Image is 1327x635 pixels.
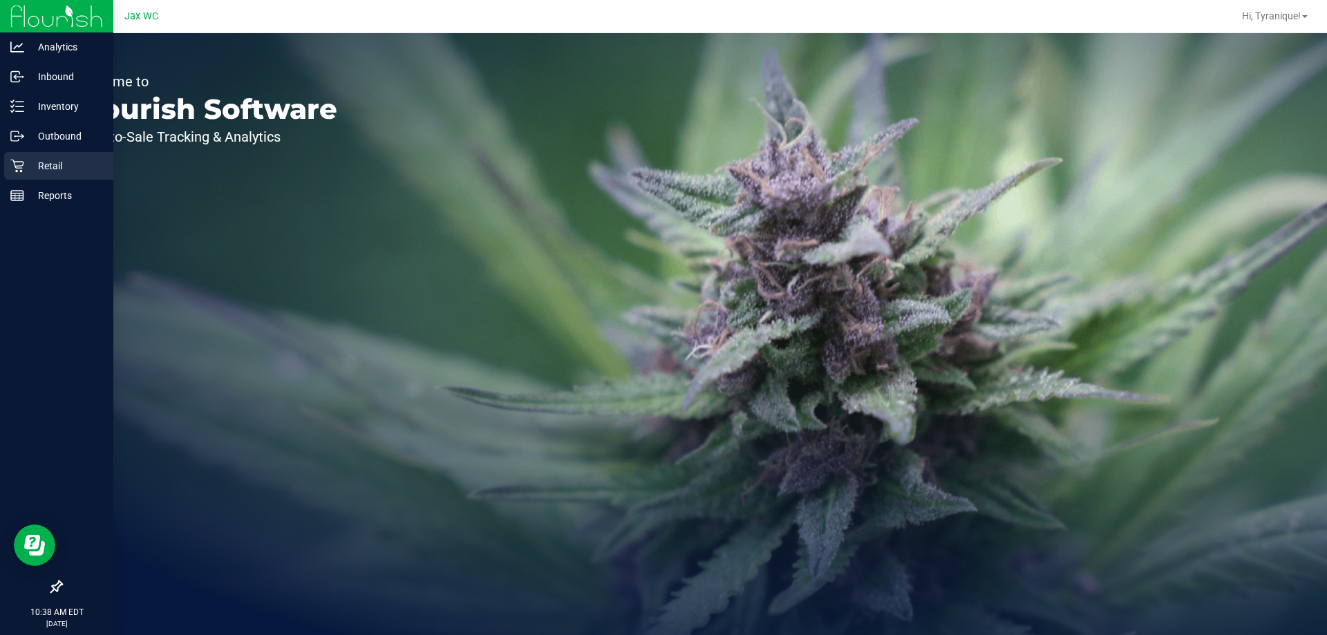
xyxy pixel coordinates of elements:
[6,606,107,618] p: 10:38 AM EDT
[24,68,107,85] p: Inbound
[24,98,107,115] p: Inventory
[10,159,24,173] inline-svg: Retail
[24,158,107,174] p: Retail
[10,189,24,202] inline-svg: Reports
[75,95,337,123] p: Flourish Software
[24,39,107,55] p: Analytics
[10,129,24,143] inline-svg: Outbound
[24,187,107,204] p: Reports
[75,130,337,144] p: Seed-to-Sale Tracking & Analytics
[14,524,55,566] iframe: Resource center
[6,618,107,629] p: [DATE]
[124,10,158,22] span: Jax WC
[75,75,337,88] p: Welcome to
[10,70,24,84] inline-svg: Inbound
[10,40,24,54] inline-svg: Analytics
[10,99,24,113] inline-svg: Inventory
[1242,10,1301,21] span: Hi, Tyranique!
[24,128,107,144] p: Outbound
